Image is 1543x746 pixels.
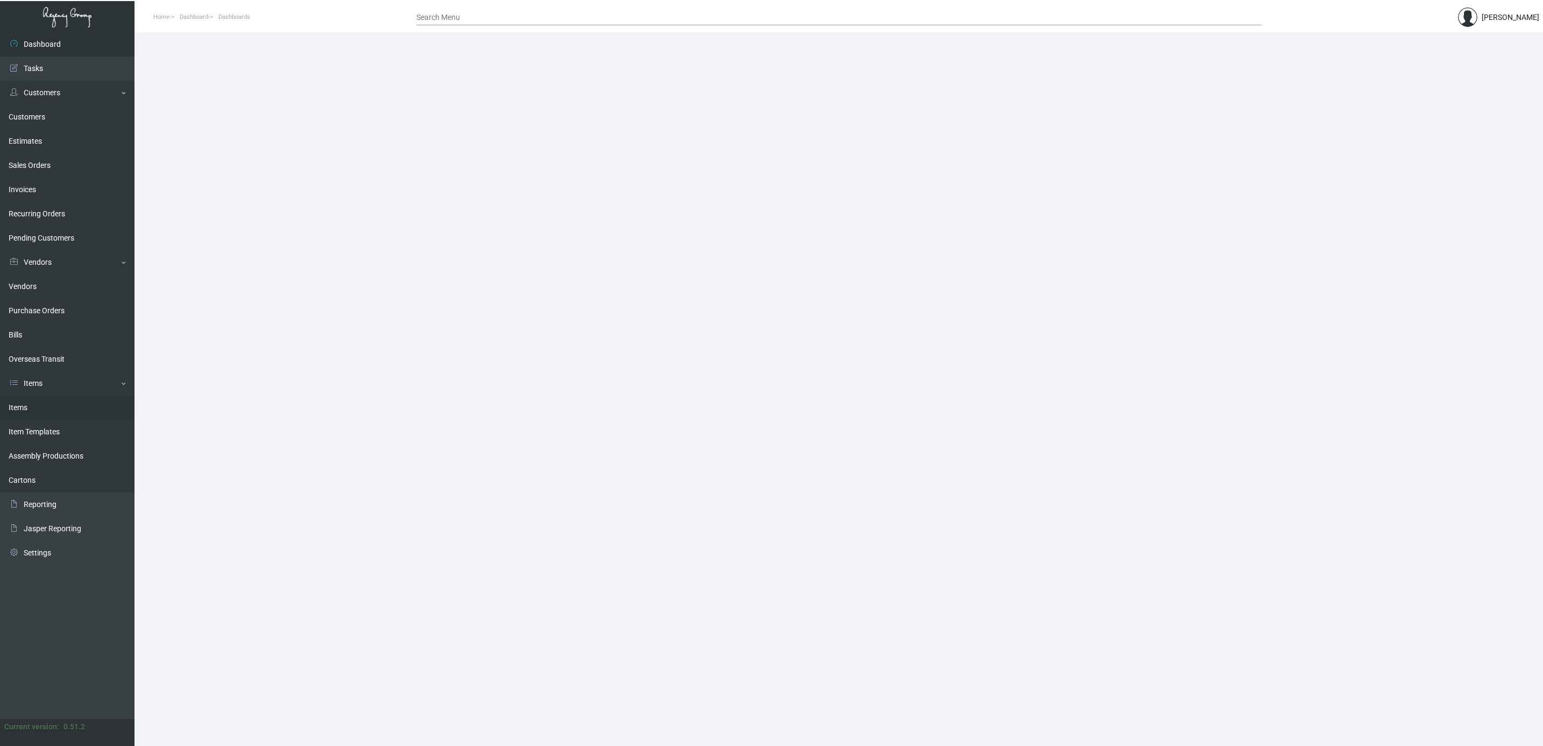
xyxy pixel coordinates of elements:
span: Dashboard [180,13,208,20]
div: 0.51.2 [63,721,85,733]
span: Home [153,13,169,20]
span: Dashboards [218,13,250,20]
img: admin@bootstrapmaster.com [1458,8,1477,27]
div: [PERSON_NAME] [1482,12,1539,23]
div: Current version: [4,721,59,733]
